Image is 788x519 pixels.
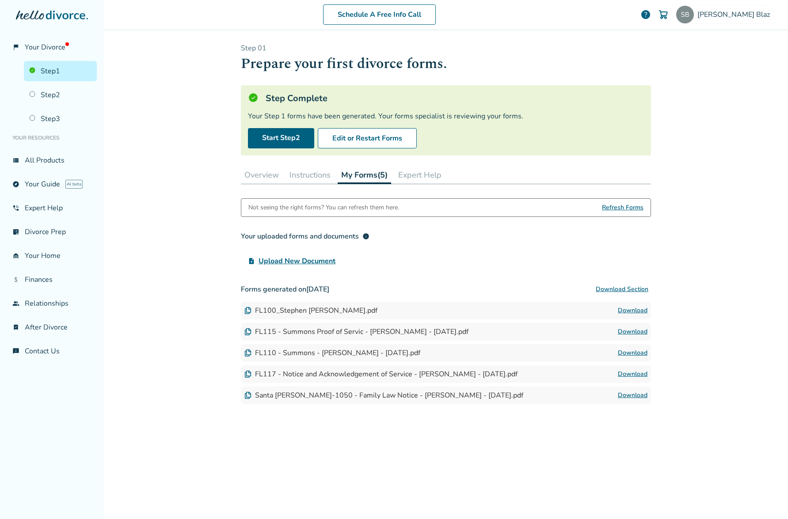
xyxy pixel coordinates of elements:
button: Download Section [593,280,651,298]
a: Download [618,390,647,401]
img: Cart [658,9,669,20]
button: Expert Help [395,166,445,184]
span: upload_file [248,258,255,265]
a: attach_moneyFinances [7,269,97,290]
div: Santa [PERSON_NAME]-1050 - Family Law Notice - [PERSON_NAME] - [DATE].pdf [244,390,523,400]
a: Download [618,348,647,358]
span: Refresh Forms [602,199,643,216]
img: steve@blaz4.com [676,6,694,23]
div: FL117 - Notice and Acknowledgement of Service - [PERSON_NAME] - [DATE].pdf [244,369,518,379]
div: FL100_Stephen [PERSON_NAME].pdf [244,306,377,315]
a: Schedule A Free Info Call [323,4,436,25]
span: Upload New Document [259,256,335,266]
p: Step 0 1 [241,43,651,53]
span: [PERSON_NAME] Blaz [697,10,773,19]
img: Document [244,349,251,356]
div: FL110 - Summons - [PERSON_NAME] - [DATE].pdf [244,348,420,358]
span: AI beta [65,180,83,189]
button: Overview [241,166,282,184]
span: bookmark_check [12,324,19,331]
a: help [640,9,651,20]
span: info [362,233,369,240]
a: Step1 [24,61,97,81]
span: list_alt_check [12,228,19,235]
div: Not seeing the right forms? You can refresh them here. [248,199,399,216]
span: explore [12,181,19,188]
a: Step2 [24,85,97,105]
a: groupRelationships [7,293,97,314]
a: Step3 [24,109,97,129]
img: Document [244,392,251,399]
div: Your uploaded forms and documents [241,231,369,242]
span: group [12,300,19,307]
a: chat_infoContact Us [7,341,97,361]
a: garage_homeYour Home [7,246,97,266]
span: chat_info [12,348,19,355]
a: list_alt_checkDivorce Prep [7,222,97,242]
span: garage_home [12,252,19,259]
a: Download [618,369,647,379]
span: phone_in_talk [12,205,19,212]
span: attach_money [12,276,19,283]
span: flag_2 [12,44,19,51]
a: view_listAll Products [7,150,97,170]
img: Document [244,307,251,314]
div: FL115 - Summons Proof of Servic - [PERSON_NAME] - [DATE].pdf [244,327,468,337]
h3: Forms generated on [DATE] [241,280,651,298]
a: phone_in_talkExpert Help [7,198,97,218]
iframe: Chat Widget [744,477,788,519]
a: exploreYour GuideAI beta [7,174,97,194]
h5: Step Complete [266,92,327,104]
a: flag_2Your Divorce [7,37,97,57]
a: Start Step2 [248,128,314,148]
span: Your Divorce [25,42,69,52]
h1: Prepare your first divorce forms. [241,53,651,75]
div: Your Step 1 forms have been generated. Your forms specialist is reviewing your forms. [248,111,644,121]
li: Your Resources [7,129,97,147]
a: Download [618,326,647,337]
a: Download [618,305,647,316]
img: Document [244,371,251,378]
span: view_list [12,157,19,164]
a: bookmark_checkAfter Divorce [7,317,97,337]
img: Document [244,328,251,335]
button: My Forms(5) [338,166,391,184]
button: Instructions [286,166,334,184]
button: Edit or Restart Forms [318,128,417,148]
